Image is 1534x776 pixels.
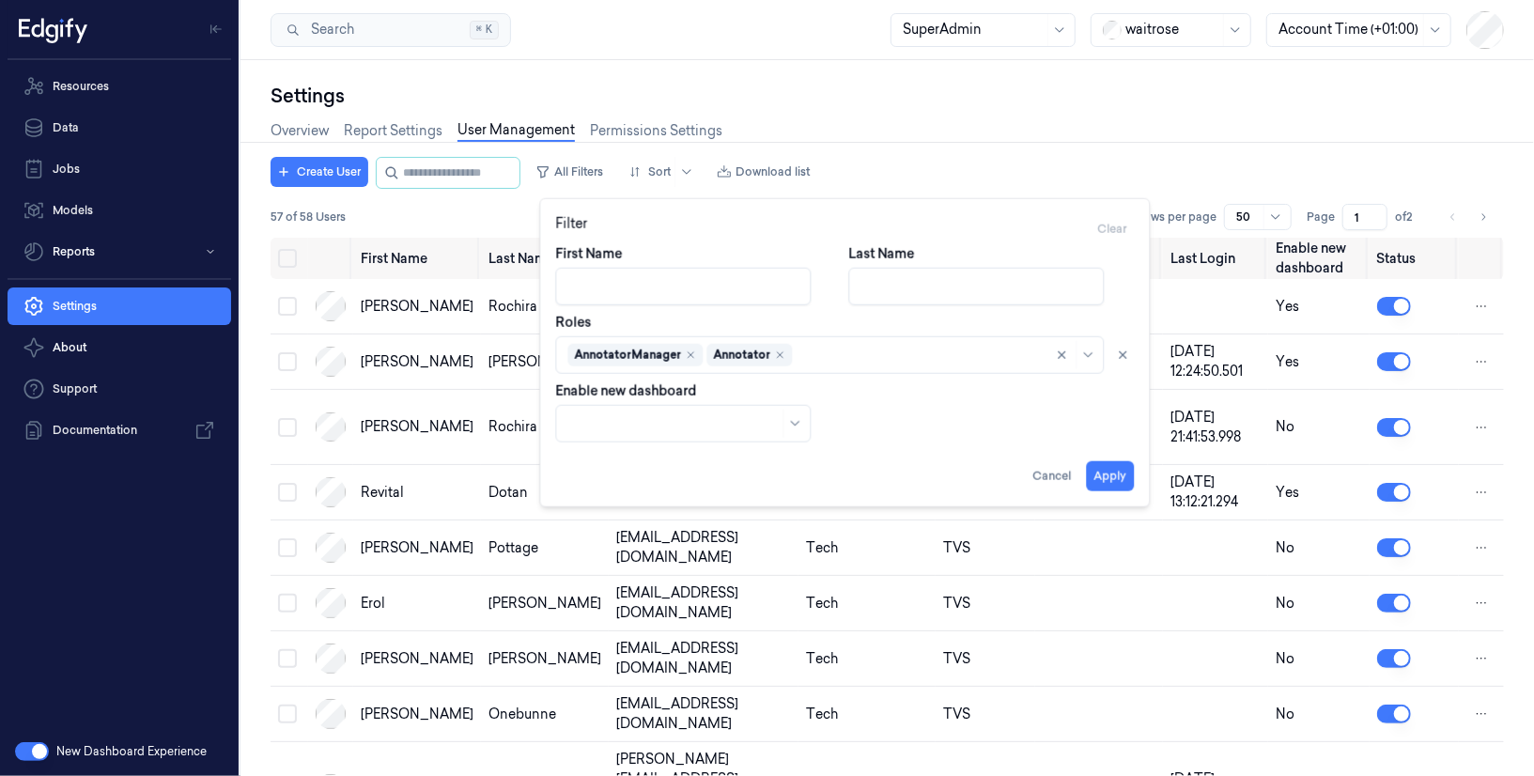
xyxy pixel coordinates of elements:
div: [EMAIL_ADDRESS][DOMAIN_NAME] [616,694,792,734]
a: Jobs [8,150,231,188]
div: TVS [943,594,1028,613]
button: Select row [278,352,297,371]
div: No [1276,417,1361,437]
div: Tech [806,538,928,558]
label: First Name [555,244,622,263]
button: Select all [278,249,297,268]
div: Filter [555,214,1134,244]
label: Last Name [848,244,914,263]
label: Roles [555,313,591,332]
button: Cancel [1025,461,1078,491]
th: Status [1370,238,1459,279]
label: Enable new dashboard [555,381,696,400]
div: No [1276,705,1361,724]
div: Pottage [488,538,601,558]
div: No [1276,594,1361,613]
span: 57 of 58 Users [271,209,346,225]
div: [PERSON_NAME] [361,705,473,724]
button: Go to next page [1470,204,1496,230]
div: [PERSON_NAME] [488,594,601,613]
button: Select row [278,483,297,502]
button: Select row [278,418,297,437]
div: [PERSON_NAME] [361,297,473,317]
div: Rochira [488,417,601,437]
div: Settings [271,83,1504,109]
span: Search [303,20,354,39]
div: Yes [1276,297,1361,317]
div: Annotator [713,347,770,364]
button: Download list [709,157,817,187]
th: Last Login [1163,238,1268,279]
div: Dotan [488,483,601,503]
div: [DATE] 13:12:21.294 [1170,473,1261,512]
div: Revital [361,483,473,503]
div: [DATE] 21:41:53.998 [1170,408,1261,447]
div: [PERSON_NAME] [488,352,601,372]
div: [PERSON_NAME] [361,538,473,558]
span: Page [1307,209,1335,225]
div: Tech [806,705,928,724]
button: Apply [1086,461,1134,491]
a: Models [8,192,231,229]
a: Report Settings [344,121,442,141]
button: Select row [278,649,297,668]
span: of 2 [1395,209,1425,225]
div: [PERSON_NAME] [361,417,473,437]
div: No [1276,538,1361,558]
div: Onebunne [488,705,601,724]
div: TVS [943,649,1028,669]
div: Remove ,Annotator [774,349,785,361]
div: Yes [1276,352,1361,372]
div: Erol [361,594,473,613]
th: First Name [353,238,481,279]
a: Settings [8,287,231,325]
button: Select row [278,297,297,316]
a: Documentation [8,411,231,449]
button: All Filters [528,157,611,187]
a: Support [8,370,231,408]
p: Rows per page [1136,209,1216,225]
button: Search⌘K [271,13,511,47]
div: [EMAIL_ADDRESS][DOMAIN_NAME] [616,583,792,623]
button: Select row [278,538,297,557]
div: No [1276,649,1361,669]
div: [PERSON_NAME] [361,352,473,372]
div: AnnotatorManager [574,347,681,364]
button: Reports [8,233,231,271]
div: TVS [943,538,1028,558]
th: Enable new dashboard [1268,238,1369,279]
a: Resources [8,68,231,105]
div: Remove ,AnnotatorManager [685,349,696,361]
div: [PERSON_NAME] [488,649,601,669]
button: Select row [278,594,297,613]
button: Create User [271,157,368,187]
button: Toggle Navigation [201,14,231,44]
a: Permissions Settings [590,121,722,141]
div: Yes [1276,483,1361,503]
div: TVS [943,705,1028,724]
div: [DATE] 12:24:50.501 [1170,342,1261,381]
div: [EMAIL_ADDRESS][DOMAIN_NAME] [616,528,792,567]
button: About [8,329,231,366]
button: Select row [278,705,297,723]
a: Overview [271,121,329,141]
a: User Management [457,120,575,142]
nav: pagination [1440,204,1496,230]
div: Tech [806,649,928,669]
div: Tech [806,594,928,613]
a: Data [8,109,231,147]
th: Last Name [481,238,609,279]
div: Rochira [488,297,601,317]
div: [EMAIL_ADDRESS][DOMAIN_NAME] [616,639,792,678]
div: [PERSON_NAME] [361,649,473,669]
